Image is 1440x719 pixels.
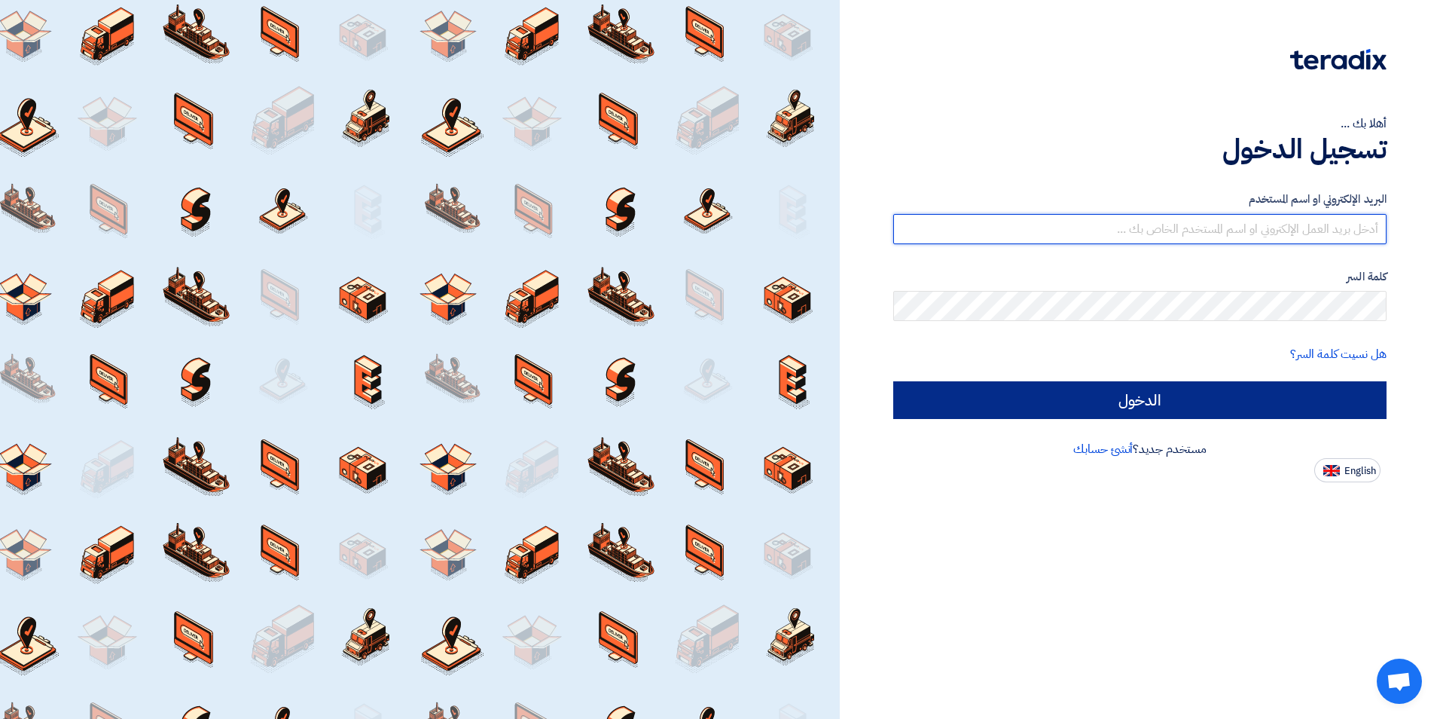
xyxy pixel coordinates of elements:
[1377,659,1422,704] a: Open chat
[893,133,1387,166] h1: تسجيل الدخول
[1323,465,1340,476] img: en-US.png
[893,381,1387,419] input: الدخول
[893,214,1387,244] input: أدخل بريد العمل الإلكتروني او اسم المستخدم الخاص بك ...
[893,115,1387,133] div: أهلا بك ...
[1073,440,1133,458] a: أنشئ حسابك
[1344,466,1376,476] span: English
[1314,458,1381,482] button: English
[893,268,1387,286] label: كلمة السر
[893,191,1387,208] label: البريد الإلكتروني او اسم المستخدم
[1290,49,1387,70] img: Teradix logo
[1290,345,1387,363] a: هل نسيت كلمة السر؟
[893,440,1387,458] div: مستخدم جديد؟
